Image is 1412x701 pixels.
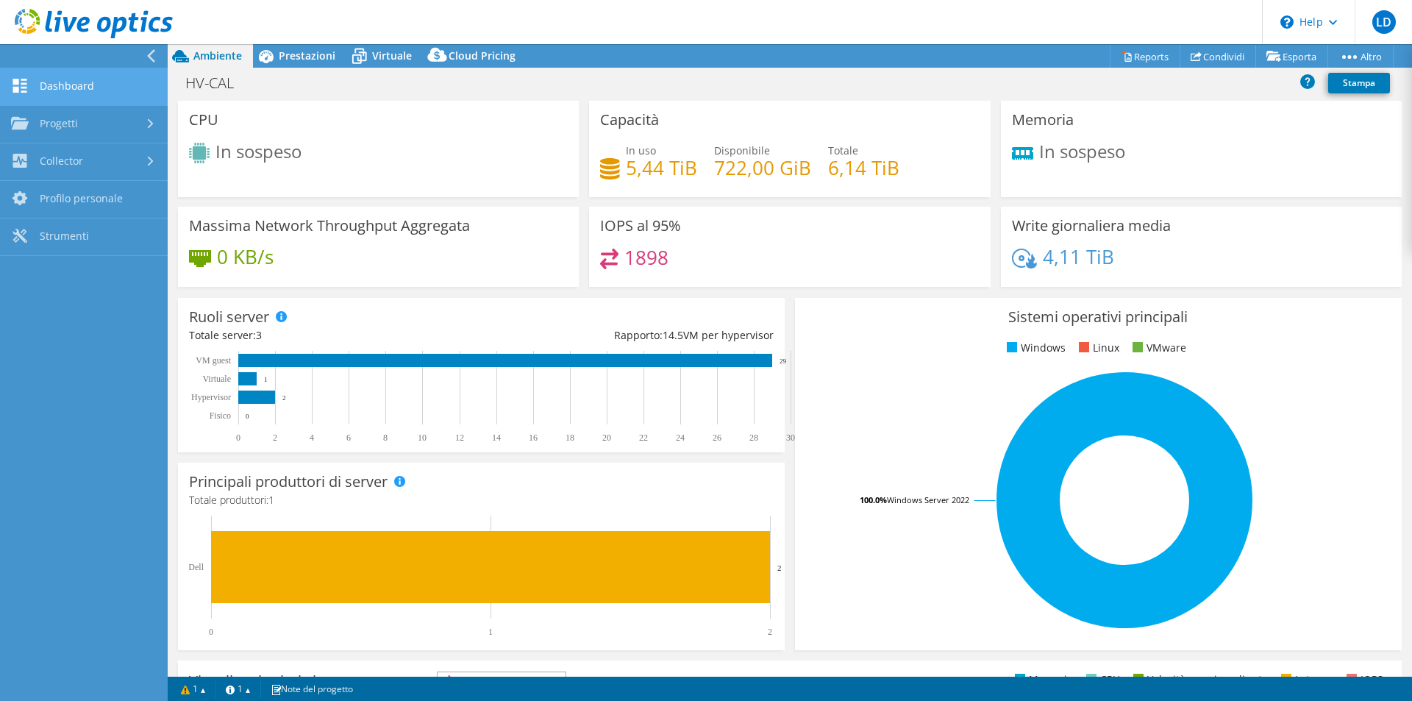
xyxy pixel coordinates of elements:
h4: 1898 [624,249,668,266]
text: 16 [529,433,538,443]
span: Virtuale [372,49,412,63]
li: Velocità massima di rete [1130,672,1268,688]
text: VM guest [196,355,231,366]
text: 1 [488,627,493,637]
text: 0 [246,413,249,420]
li: Memoria [1011,672,1073,688]
text: 2 [777,563,782,572]
text: 4 [310,433,314,443]
h3: Sistemi operativi principali [806,309,1391,325]
h4: 722,00 GiB [714,160,811,176]
span: Totale [828,143,858,157]
text: 20 [602,433,611,443]
a: Stampa [1328,73,1390,93]
li: Latenza [1277,672,1333,688]
h3: Capacità [600,112,659,128]
text: 12 [455,433,464,443]
text: 0 [236,433,240,443]
h4: 6,14 TiB [828,160,899,176]
text: 2 [273,433,277,443]
a: Esporta [1255,45,1328,68]
span: 14.5 [663,328,683,342]
li: VMware [1129,340,1186,356]
span: Disponibile [714,143,770,157]
text: Virtuale [202,374,231,384]
span: 3 [256,328,262,342]
h4: 5,44 TiB [626,160,697,176]
text: 14 [492,433,501,443]
a: 1 [215,680,261,698]
h4: 0 KB/s [217,249,274,265]
h3: Write giornaliera media [1012,218,1171,234]
text: Hypervisor [191,392,231,402]
tspan: 100.0% [860,494,887,505]
h3: IOPS al 95% [600,218,681,234]
text: 30 [786,433,795,443]
span: Ambiente [193,49,242,63]
text: 10 [418,433,427,443]
li: CPU [1083,672,1120,688]
text: 18 [566,433,574,443]
span: 1 [268,493,274,507]
h1: HV-CAL [179,75,257,91]
span: Prestazioni [279,49,335,63]
text: 8 [383,433,388,443]
text: 29 [780,357,787,365]
h3: Ruoli server [189,309,269,325]
text: 6 [346,433,351,443]
text: 24 [676,433,685,443]
text: Fisico [210,410,231,421]
text: 22 [639,433,648,443]
h4: Totale produttori: [189,492,774,508]
text: 28 [749,433,758,443]
span: In sospeso [1039,139,1125,163]
a: Note del progetto [260,680,363,698]
li: Linux [1075,340,1119,356]
li: Windows [1003,340,1066,356]
div: Rapporto: VM per hypervisor [481,327,773,344]
a: Altro [1327,45,1394,68]
text: 0 [209,627,213,637]
a: Condividi [1180,45,1256,68]
span: IOPS [438,672,566,690]
a: Reports [1110,45,1180,68]
span: In uso [626,143,656,157]
li: IOPS [1343,672,1383,688]
h3: CPU [189,112,218,128]
h3: Memoria [1012,112,1074,128]
span: Cloud Pricing [449,49,516,63]
tspan: Windows Server 2022 [887,494,969,505]
h3: Principali produttori di server [189,474,388,490]
text: Dell [188,562,204,572]
text: 2 [768,627,772,637]
h4: 4,11 TiB [1043,249,1114,265]
div: Totale server: [189,327,481,344]
text: 2 [282,394,286,402]
svg: \n [1280,15,1294,29]
h3: Massima Network Throughput Aggregata [189,218,470,234]
span: In sospeso [215,139,302,163]
a: 1 [171,680,216,698]
text: 26 [713,433,721,443]
span: LD [1372,10,1396,34]
text: 1 [264,376,268,383]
